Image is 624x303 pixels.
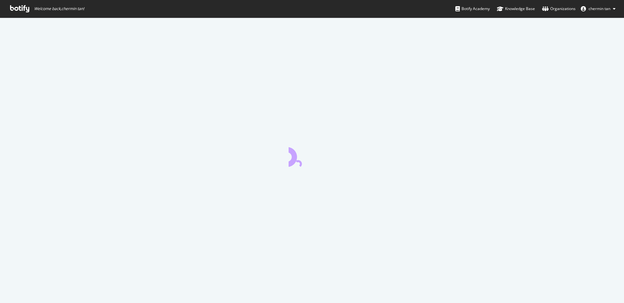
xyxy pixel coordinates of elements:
[497,6,535,12] div: Knowledge Base
[289,143,335,167] div: animation
[455,6,490,12] div: Botify Academy
[34,6,84,11] span: Welcome back, chermin tan !
[576,4,621,14] button: chermin tan
[589,6,610,11] span: chermin tan
[542,6,576,12] div: Organizations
